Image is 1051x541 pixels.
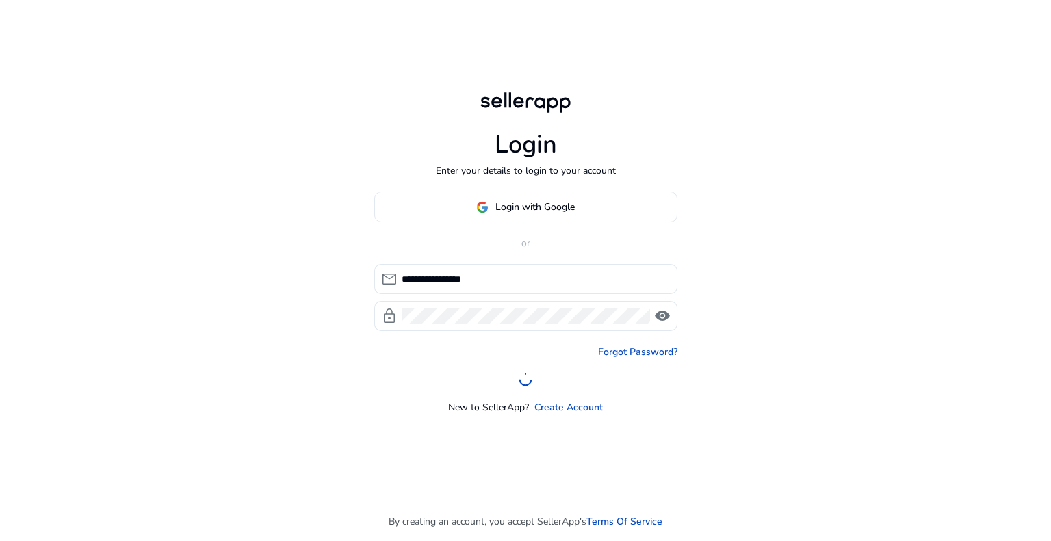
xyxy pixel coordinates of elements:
img: google-logo.svg [476,201,489,213]
p: Enter your details to login to your account [436,163,616,178]
a: Terms Of Service [586,514,662,529]
button: Login with Google [374,192,677,222]
span: visibility [654,308,671,324]
span: lock [381,308,398,324]
a: Create Account [534,400,603,414]
p: New to SellerApp? [448,400,529,414]
p: or [374,236,677,250]
h1: Login [495,130,557,159]
span: mail [381,271,398,287]
span: Login with Google [495,200,575,214]
a: Forgot Password? [598,345,677,359]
